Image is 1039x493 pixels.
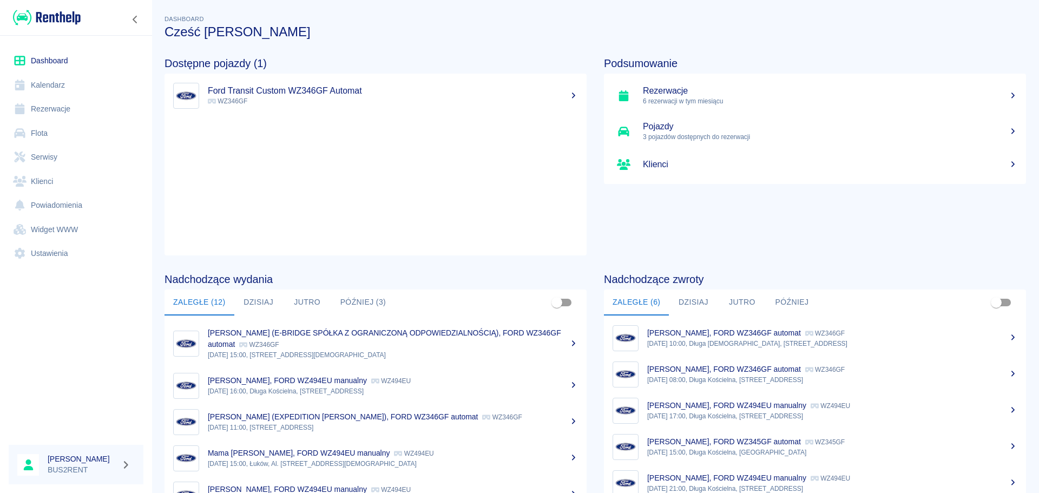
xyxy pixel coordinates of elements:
[176,412,196,432] img: Image
[176,448,196,469] img: Image
[647,437,801,446] p: [PERSON_NAME], FORD WZ345GF automat
[208,386,578,396] p: [DATE] 16:00, Długa Kościelna, [STREET_ADDRESS]
[604,392,1026,429] a: Image[PERSON_NAME], FORD WZ494EU manualny WZ494EU[DATE] 17:00, Długa Kościelna, [STREET_ADDRESS]
[647,448,1017,457] p: [DATE] 15:00, Długa Kościelna, [GEOGRAPHIC_DATA]
[208,97,247,105] span: WZ346GF
[9,169,143,194] a: Klienci
[547,292,567,313] span: Pokaż przypisane tylko do mnie
[394,450,433,457] p: WZ494EU
[9,73,143,97] a: Kalendarz
[13,9,81,27] img: Renthelp logo
[165,16,204,22] span: Dashboard
[208,423,578,432] p: [DATE] 11:00, [STREET_ADDRESS]
[165,290,234,315] button: Zaległe (12)
[604,273,1026,286] h4: Nadchodzące zwroty
[9,9,81,27] a: Renthelp logo
[643,121,1017,132] h5: Pojazdy
[647,339,1017,349] p: [DATE] 10:00, Długa [DEMOGRAPHIC_DATA], [STREET_ADDRESS]
[643,86,1017,96] h5: Rezerwacje
[604,57,1026,70] h4: Podsumowanie
[604,429,1026,465] a: Image[PERSON_NAME], FORD WZ345GF automat WZ345GF[DATE] 15:00, Długa Kościelna, [GEOGRAPHIC_DATA]
[208,412,478,421] p: [PERSON_NAME] (EXPEDITION [PERSON_NAME]), FORD WZ346GF automat
[615,400,636,421] img: Image
[9,49,143,73] a: Dashboard
[811,475,850,482] p: WZ494EU
[165,273,587,286] h4: Nadchodzące wydania
[482,413,522,421] p: WZ346GF
[718,290,766,315] button: Jutro
[332,290,395,315] button: Później (3)
[805,330,845,337] p: WZ346GF
[604,320,1026,356] a: Image[PERSON_NAME], FORD WZ346GF automat WZ346GF[DATE] 10:00, Długa [DEMOGRAPHIC_DATA], [STREET_A...
[615,328,636,349] img: Image
[647,411,1017,421] p: [DATE] 17:00, Długa Kościelna, [STREET_ADDRESS]
[165,24,1026,40] h3: Cześć [PERSON_NAME]
[615,437,636,457] img: Image
[604,114,1026,149] a: Pojazdy3 pojazdów dostępnych do rezerwacji
[127,12,143,27] button: Zwiń nawigację
[371,377,411,385] p: WZ494EU
[647,375,1017,385] p: [DATE] 08:00, Długa Kościelna, [STREET_ADDRESS]
[9,218,143,242] a: Widget WWW
[604,356,1026,392] a: Image[PERSON_NAME], FORD WZ346GF automat WZ346GF[DATE] 08:00, Długa Kościelna, [STREET_ADDRESS]
[604,78,1026,114] a: Rezerwacje6 rezerwacji w tym miesiącu
[208,86,578,96] h5: Ford Transit Custom WZ346GF Automat
[669,290,718,315] button: Dzisiaj
[604,149,1026,180] a: Klienci
[48,453,117,464] h6: [PERSON_NAME]
[647,328,801,337] p: [PERSON_NAME], FORD WZ346GF automat
[208,459,578,469] p: [DATE] 15:00, Łuków, Al. [STREET_ADDRESS][DEMOGRAPHIC_DATA]
[805,438,845,446] p: WZ345GF
[165,57,587,70] h4: Dostępne pojazdy (1)
[165,78,587,114] a: ImageFord Transit Custom WZ346GF Automat WZ346GF
[9,97,143,121] a: Rezerwacje
[805,366,845,373] p: WZ346GF
[208,449,390,457] p: Mama [PERSON_NAME], FORD WZ494EU manualny
[234,290,283,315] button: Dzisiaj
[176,376,196,396] img: Image
[208,350,578,360] p: [DATE] 15:00, [STREET_ADDRESS][DEMOGRAPHIC_DATA]
[643,132,1017,142] p: 3 pojazdów dostępnych do rezerwacji
[9,193,143,218] a: Powiadomienia
[9,145,143,169] a: Serwisy
[283,290,332,315] button: Jutro
[643,159,1017,170] h5: Klienci
[9,121,143,146] a: Flota
[647,365,801,373] p: [PERSON_NAME], FORD WZ346GF automat
[9,241,143,266] a: Ustawienia
[647,401,806,410] p: [PERSON_NAME], FORD WZ494EU manualny
[176,333,196,354] img: Image
[647,474,806,482] p: [PERSON_NAME], FORD WZ494EU manualny
[165,440,587,476] a: ImageMama [PERSON_NAME], FORD WZ494EU manualny WZ494EU[DATE] 15:00, Łuków, Al. [STREET_ADDRESS][D...
[48,464,117,476] p: BUS2RENT
[604,290,669,315] button: Zaległe (6)
[766,290,817,315] button: Później
[986,292,1007,313] span: Pokaż przypisane tylko do mnie
[239,341,279,349] p: WZ346GF
[165,367,587,404] a: Image[PERSON_NAME], FORD WZ494EU manualny WZ494EU[DATE] 16:00, Długa Kościelna, [STREET_ADDRESS]
[208,376,367,385] p: [PERSON_NAME], FORD WZ494EU manualny
[165,404,587,440] a: Image[PERSON_NAME] (EXPEDITION [PERSON_NAME]), FORD WZ346GF automat WZ346GF[DATE] 11:00, [STREET_...
[165,320,587,367] a: Image[PERSON_NAME] (E-BRIDGE SPÓŁKA Z OGRANICZONĄ ODPOWIEDZIALNOŚCIĄ), FORD WZ346GF automat WZ346...
[811,402,850,410] p: WZ494EU
[615,364,636,385] img: Image
[176,86,196,106] img: Image
[208,328,561,349] p: [PERSON_NAME] (E-BRIDGE SPÓŁKA Z OGRANICZONĄ ODPOWIEDZIALNOŚCIĄ), FORD WZ346GF automat
[643,96,1017,106] p: 6 rezerwacji w tym miesiącu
